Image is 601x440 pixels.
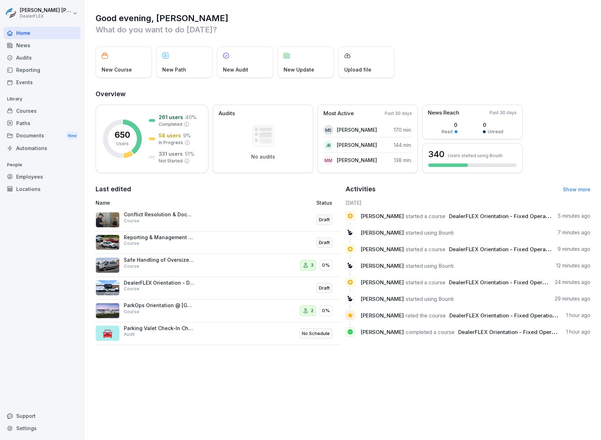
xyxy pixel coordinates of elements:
[319,285,330,292] p: Draft
[442,121,457,129] p: 0
[159,140,183,146] p: In Progress
[449,213,579,219] span: DealerFLEX Orientation - Fixed Operations Division
[394,141,412,149] p: 144 min.
[96,89,590,99] h2: Overview
[337,126,377,134] p: [PERSON_NAME]
[96,209,341,231] a: Conflict Resolution & Documentation (Supervisor)CourseDraft
[360,213,404,219] span: [PERSON_NAME]
[96,280,120,296] img: iylp24rw87ejcq0bh277qvmh.png
[159,121,182,128] p: Completed
[96,184,341,194] h2: Last edited
[323,140,333,150] div: JB
[102,327,113,340] p: 🚘
[96,199,248,206] p: Name
[96,254,341,277] a: Safe Handling of Oversized VehiclesCourse30%
[124,263,139,269] p: Course
[96,235,120,250] img: mk82rbguh2ncxwxcf8nh6q1f.png
[555,295,590,302] p: 29 minutes ago
[96,303,120,318] img: nnqojl1deux5lw6n86ll0x7s.png
[323,110,354,118] p: Most Active
[4,105,80,117] a: Courses
[449,246,579,253] span: DealerFLEX Orientation - Fixed Operations Division
[360,279,404,286] span: [PERSON_NAME]
[96,258,120,273] img: u6am29fli39xf7ggi0iab2si.png
[311,262,314,269] p: 3
[4,27,80,39] a: Home
[185,150,194,157] p: 51 %
[490,110,517,116] p: Past 30 days
[66,132,78,140] div: New
[219,110,235,118] p: Audits
[406,229,454,236] span: started using Bounti
[406,329,455,335] span: completed a course
[406,312,446,319] span: rated the course
[4,51,80,64] a: Audits
[4,39,80,51] div: News
[302,330,330,337] p: No Schedule
[319,216,330,223] p: Draft
[4,117,80,129] a: Paths
[563,186,590,192] a: Show more
[555,279,590,286] p: 24 minutes ago
[4,76,80,88] div: Events
[124,331,135,337] p: Audit
[394,156,412,164] p: 138 min.
[556,262,590,269] p: 12 minutes ago
[323,155,333,165] div: MM
[566,328,590,335] p: 1 hour ago
[346,199,591,206] h6: [DATE]
[346,184,376,194] h2: Activities
[322,307,330,314] p: 0%
[116,141,129,147] p: Users
[311,307,314,314] p: 2
[4,142,80,154] a: Automations
[185,113,196,121] p: 40 %
[4,93,80,105] p: Library
[337,156,377,164] p: [PERSON_NAME]
[124,302,194,309] p: ParkOps Orientation @ [GEOGRAPHIC_DATA]
[159,158,183,164] p: Not Started
[449,279,579,286] span: DealerFLEX Orientation - Fixed Operations Division
[4,422,80,434] a: Settings
[323,125,333,135] div: MS
[124,218,139,224] p: Course
[20,7,71,13] p: [PERSON_NAME] [PERSON_NAME]
[360,229,404,236] span: [PERSON_NAME]
[406,262,454,269] span: started using Bounti
[223,66,248,73] p: New Audit
[4,129,80,142] a: DocumentsNew
[442,129,453,135] p: Read
[102,66,132,73] p: New Course
[4,410,80,422] div: Support
[124,257,194,263] p: Safe Handling of Oversized Vehicles
[124,280,194,286] p: DealerFLEX Orientation - Detail Division
[394,126,412,134] p: 170 min.
[159,113,183,121] p: 261 users
[319,239,330,246] p: Draft
[124,211,194,218] p: Conflict Resolution & Documentation (Supervisor)
[337,141,377,149] p: [PERSON_NAME]
[183,132,191,139] p: 9 %
[344,66,371,73] p: Upload file
[159,132,181,139] p: 58 users
[449,312,580,319] span: DealerFLEX Orientation - Fixed Operations Division
[124,240,139,247] p: Course
[251,154,275,160] p: No audits
[4,183,80,195] a: Locations
[406,213,445,219] span: started a course
[4,171,80,183] div: Employees
[360,312,404,319] span: [PERSON_NAME]
[284,66,314,73] p: New Update
[322,262,330,269] p: 0%
[566,312,590,319] p: 1 hour ago
[96,322,341,345] a: 🚘Parking Valet Check-In ChecklistAuditNo Schedule
[4,159,80,171] p: People
[458,329,589,335] span: DealerFLEX Orientation - Fixed Operations Division
[360,246,404,253] span: [PERSON_NAME]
